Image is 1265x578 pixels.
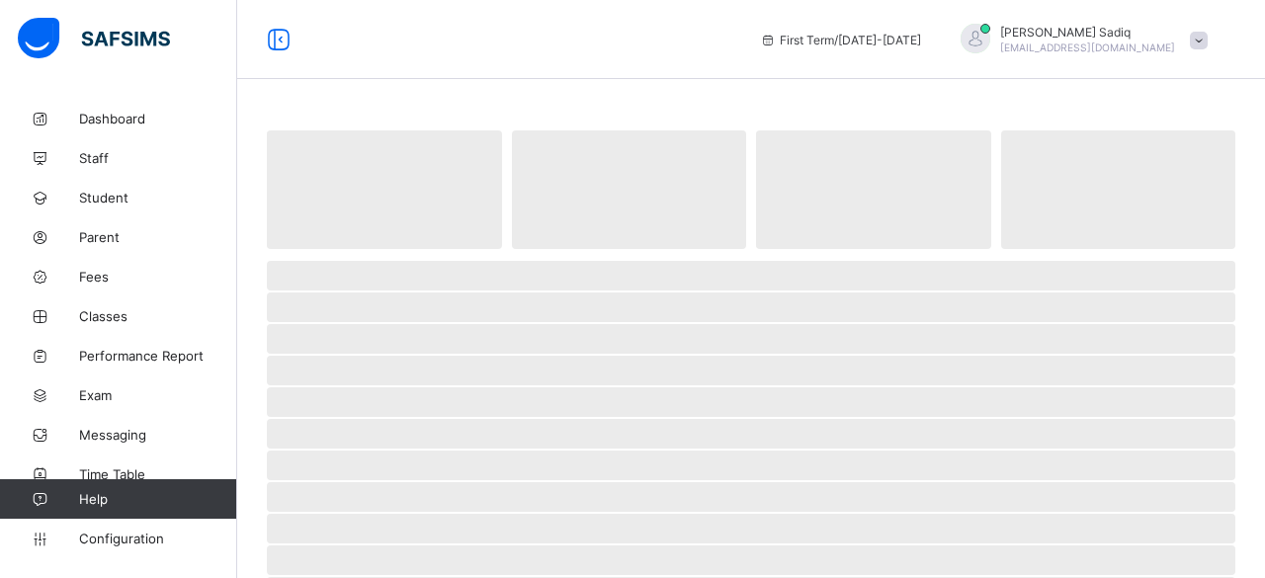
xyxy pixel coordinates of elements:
[79,111,237,126] span: Dashboard
[267,356,1235,385] span: ‌
[79,269,237,285] span: Fees
[79,387,237,403] span: Exam
[18,18,170,59] img: safsims
[760,33,921,47] span: session/term information
[267,514,1235,543] span: ‌
[1001,130,1236,249] span: ‌
[267,130,502,249] span: ‌
[267,545,1235,575] span: ‌
[512,130,747,249] span: ‌
[756,130,991,249] span: ‌
[79,491,236,507] span: Help
[267,292,1235,322] span: ‌
[79,150,237,166] span: Staff
[267,261,1235,290] span: ‌
[79,229,237,245] span: Parent
[267,451,1235,480] span: ‌
[79,531,236,546] span: Configuration
[79,466,237,482] span: Time Table
[941,24,1218,56] div: AbubakarSadiq
[79,348,237,364] span: Performance Report
[79,190,237,206] span: Student
[267,482,1235,512] span: ‌
[1000,41,1175,53] span: [EMAIL_ADDRESS][DOMAIN_NAME]
[267,387,1235,417] span: ‌
[79,427,237,443] span: Messaging
[79,308,237,324] span: Classes
[1000,25,1175,40] span: [PERSON_NAME] Sadiq
[267,419,1235,449] span: ‌
[267,324,1235,354] span: ‌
